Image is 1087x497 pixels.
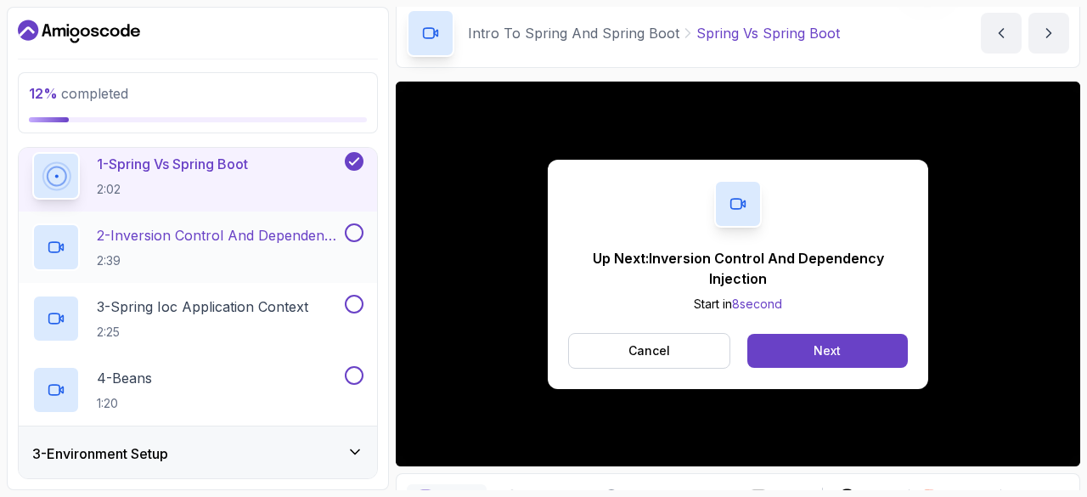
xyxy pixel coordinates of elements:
p: Intro To Spring And Spring Boot [468,23,679,43]
button: 4-Beans1:20 [32,366,363,414]
p: Up Next: Inversion Control And Dependency Injection [568,248,908,289]
button: Cancel [568,333,730,369]
span: completed [29,85,128,102]
button: 1-Spring Vs Spring Boot2:02 [32,152,363,200]
p: 2:25 [97,324,308,341]
p: 1 - Spring Vs Spring Boot [97,154,248,174]
p: 2:39 [97,252,341,269]
p: 3 - Spring Ioc Application Context [97,297,308,317]
h3: 3 - Environment Setup [32,443,168,464]
button: Next [747,334,908,368]
button: 3-Environment Setup [19,426,377,481]
p: Cancel [628,342,670,359]
iframe: 1 - Spring vs Spring Boot [396,82,1080,466]
button: 3-Spring Ioc Application Context2:25 [32,295,363,342]
div: Next [814,342,841,359]
p: 1:20 [97,395,152,412]
span: 12 % [29,85,58,102]
span: 8 second [732,297,782,311]
button: 2-Inversion Control And Dependency Injection2:39 [32,223,363,271]
p: Spring Vs Spring Boot [696,23,840,43]
button: next content [1028,13,1069,54]
p: Start in [568,296,908,313]
a: Dashboard [18,18,140,45]
button: previous content [981,13,1022,54]
p: 2:02 [97,181,248,198]
p: 4 - Beans [97,368,152,388]
p: 2 - Inversion Control And Dependency Injection [97,225,341,246]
